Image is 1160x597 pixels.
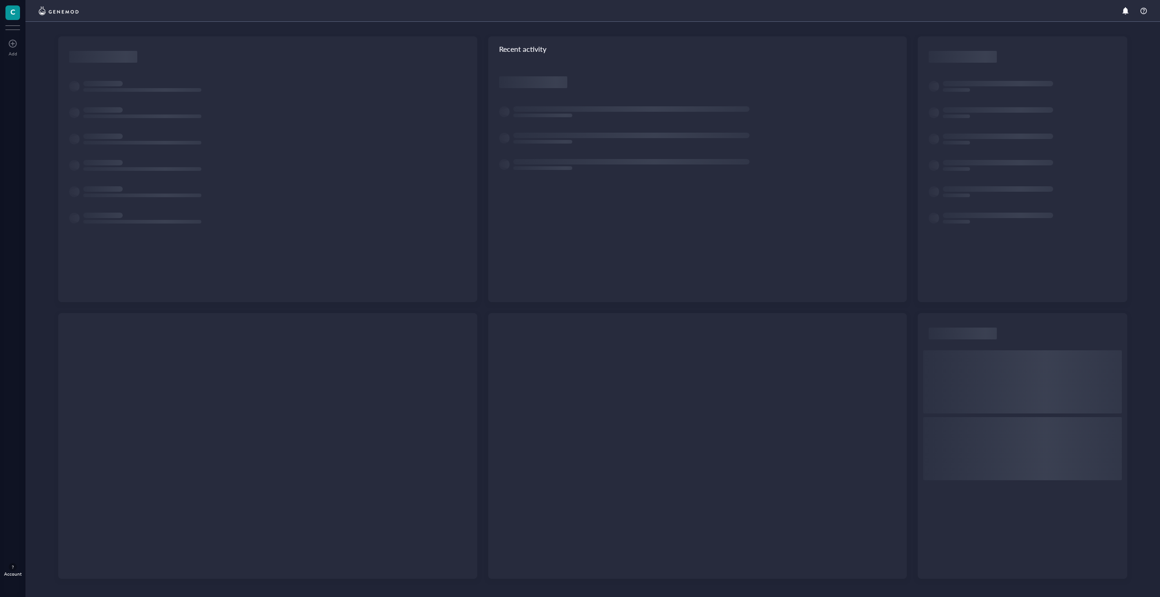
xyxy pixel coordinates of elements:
div: Recent activity [488,36,907,62]
span: ? [12,564,14,570]
span: C [10,6,15,17]
img: genemod-logo [36,5,81,16]
div: Add [9,51,17,56]
div: Account [4,571,22,577]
